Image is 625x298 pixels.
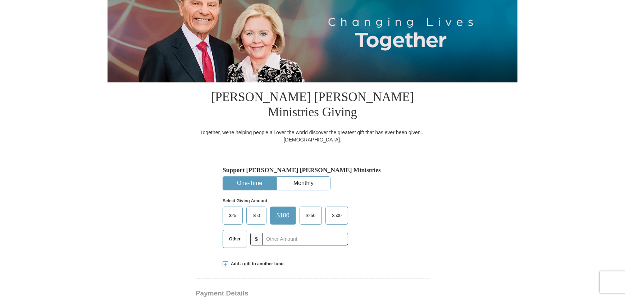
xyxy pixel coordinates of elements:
[250,233,263,245] span: $
[228,261,284,267] span: Add a gift to another fund
[196,289,379,298] h3: Payment Details
[196,129,429,143] div: Together, we're helping people all over the world discover the greatest gift that has ever been g...
[196,82,429,129] h1: [PERSON_NAME] [PERSON_NAME] Ministries Giving
[223,177,276,190] button: One-Time
[225,210,240,221] span: $25
[277,177,330,190] button: Monthly
[262,233,348,245] input: Other Amount
[225,234,244,244] span: Other
[223,166,402,174] h5: Support [PERSON_NAME] [PERSON_NAME] Ministries
[249,210,264,221] span: $50
[328,210,345,221] span: $500
[273,210,293,221] span: $100
[223,198,267,203] strong: Select Giving Amount
[302,210,319,221] span: $250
